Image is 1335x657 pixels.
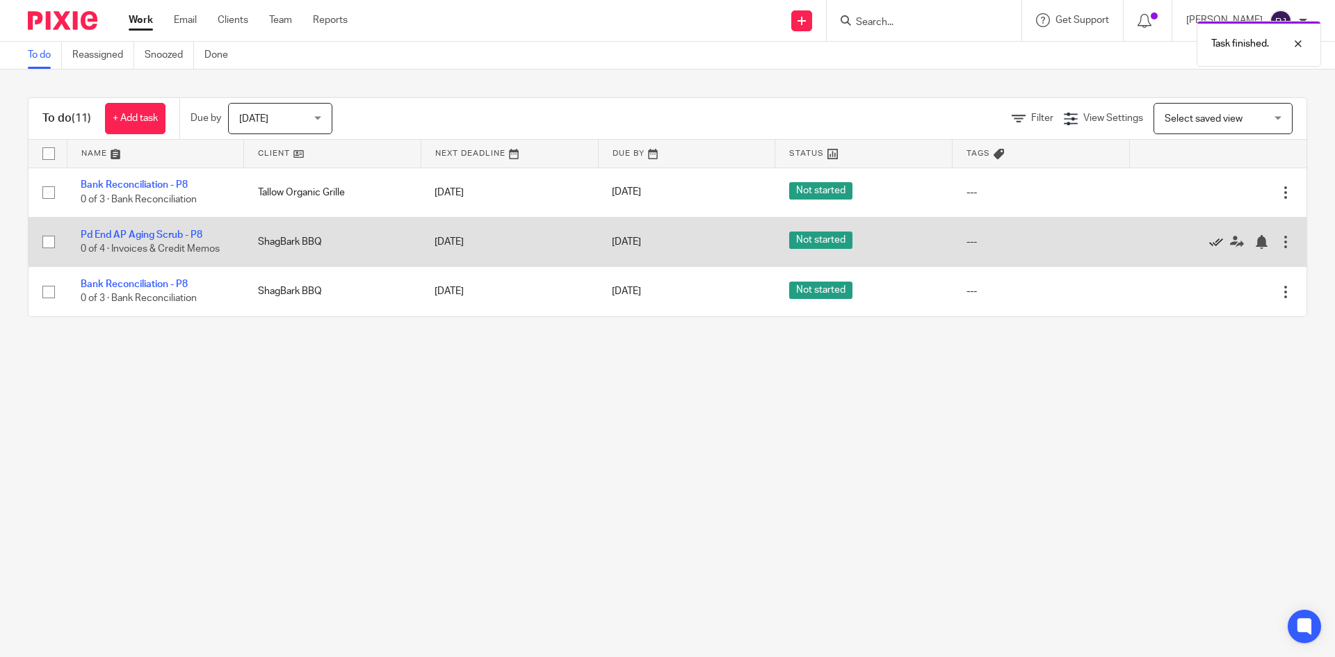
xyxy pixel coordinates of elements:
[1211,37,1269,51] p: Task finished.
[244,267,421,316] td: ShagBark BBQ
[789,232,852,249] span: Not started
[81,195,197,204] span: 0 of 3 · Bank Reconciliation
[612,188,641,197] span: [DATE]
[81,294,197,304] span: 0 of 3 · Bank Reconciliation
[244,217,421,266] td: ShagBark BBQ
[612,286,641,296] span: [DATE]
[1209,235,1230,249] a: Mark as done
[966,235,1116,249] div: ---
[1031,113,1053,123] span: Filter
[966,284,1116,298] div: ---
[421,168,598,217] td: [DATE]
[129,13,153,27] a: Work
[218,13,248,27] a: Clients
[966,186,1116,200] div: ---
[72,113,91,124] span: (11)
[28,11,97,30] img: Pixie
[81,230,202,240] a: Pd End AP Aging Scrub - P8
[105,103,165,134] a: + Add task
[789,182,852,200] span: Not started
[1165,114,1243,124] span: Select saved view
[269,13,292,27] a: Team
[174,13,197,27] a: Email
[421,217,598,266] td: [DATE]
[1270,10,1292,32] img: svg%3E
[244,168,421,217] td: Tallow Organic Grille
[612,237,641,247] span: [DATE]
[239,114,268,124] span: [DATE]
[421,267,598,316] td: [DATE]
[81,180,188,190] a: Bank Reconciliation - P8
[145,42,194,69] a: Snoozed
[313,13,348,27] a: Reports
[204,42,238,69] a: Done
[72,42,134,69] a: Reassigned
[1083,113,1143,123] span: View Settings
[191,111,221,125] p: Due by
[966,149,990,157] span: Tags
[42,111,91,126] h1: To do
[28,42,62,69] a: To do
[789,282,852,299] span: Not started
[81,279,188,289] a: Bank Reconciliation - P8
[81,244,220,254] span: 0 of 4 · Invoices & Credit Memos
